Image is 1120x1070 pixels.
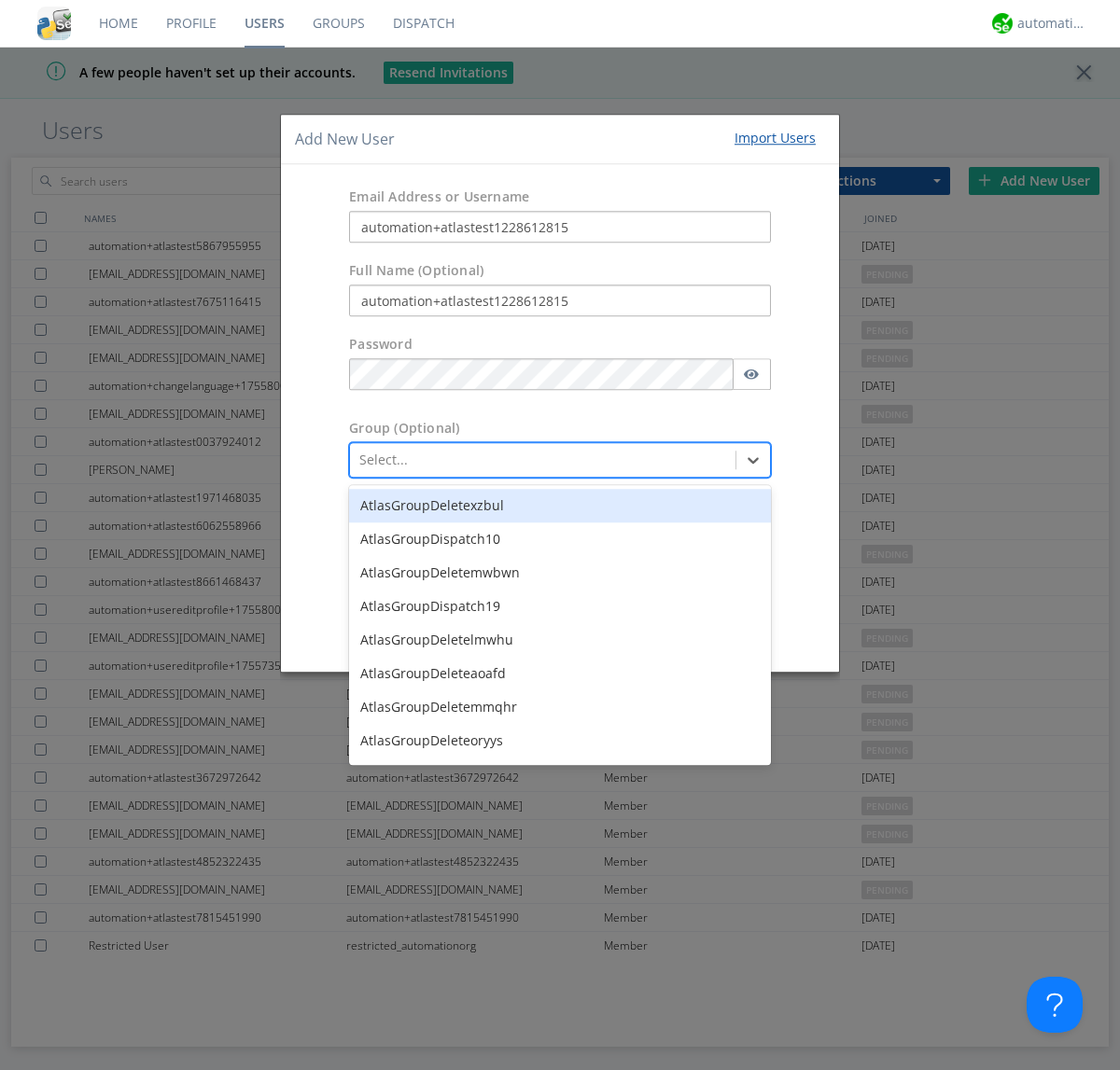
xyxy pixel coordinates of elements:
div: AtlasGroupDeleteoryys [349,725,771,758]
div: AtlasGroupDispatch10 [349,523,771,557]
div: AtlasGroupDeleteaoafd [349,658,771,691]
img: cddb5a64eb264b2086981ab96f4c1ba7 [37,7,71,40]
h4: Add New User [295,129,395,150]
label: Group (Optional) [349,420,459,438]
img: d2d01cd9b4174d08988066c6d424eccd [992,13,1013,34]
input: Julie Appleseed [349,285,771,317]
div: AtlasGroupDeletelmwhu [349,624,771,658]
div: AtlasGroupDeletemwbwn [349,557,771,591]
div: AtlasGroupDeletexzbul [349,490,771,523]
div: AtlasGroupDeletemmqhr [349,691,771,725]
div: Import Users [735,129,816,147]
label: Password [349,336,413,354]
label: Full Name (Optional) [349,262,483,281]
div: automation+atlas [1017,14,1087,33]
label: Email Address or Username [349,188,529,207]
div: AtlasGroupDispatch19 [349,591,771,624]
div: AtlasGroupDeletezyxfh [349,758,771,792]
input: e.g. email@address.com, Housekeeping1 [349,212,771,243]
